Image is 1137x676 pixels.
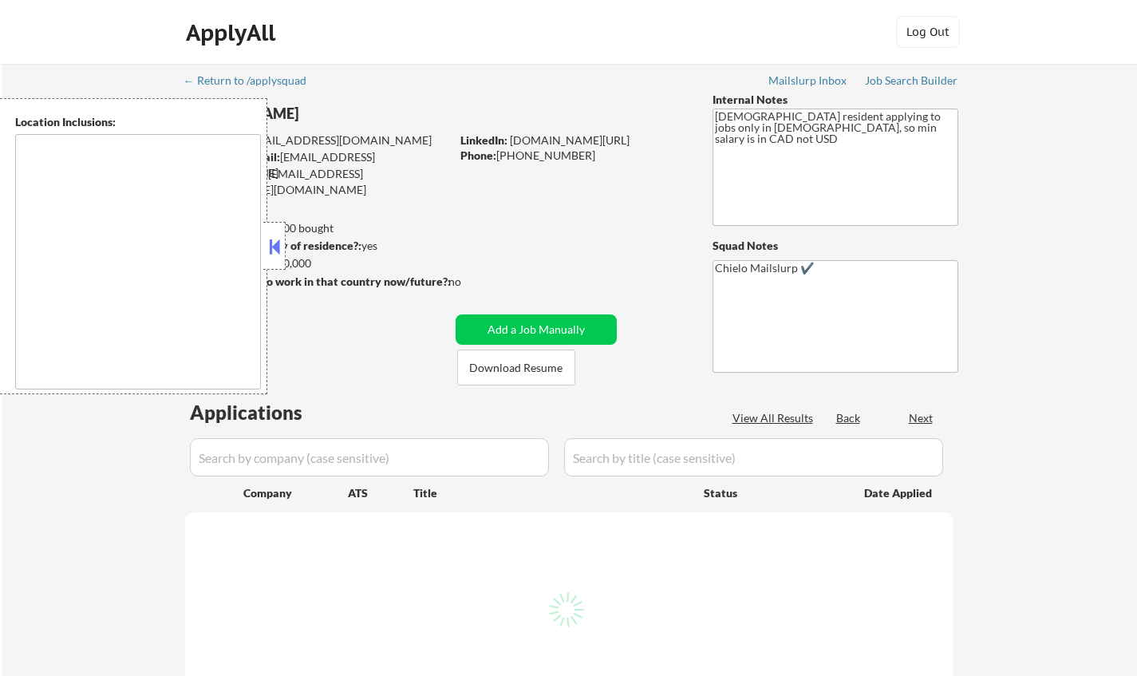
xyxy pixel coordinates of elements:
[713,92,958,108] div: Internal Notes
[186,19,280,46] div: ApplyAll
[15,114,261,130] div: Location Inclusions:
[564,438,943,476] input: Search by title (case sensitive)
[185,104,513,124] div: [PERSON_NAME]
[864,485,934,501] div: Date Applied
[768,74,848,90] a: Mailslurp Inbox
[457,350,575,385] button: Download Resume
[510,133,630,147] a: [DOMAIN_NAME][URL]
[184,238,445,254] div: yes
[185,275,451,288] strong: Will need Visa to work in that country now/future?:
[186,132,450,148] div: [EMAIL_ADDRESS][DOMAIN_NAME]
[768,75,848,86] div: Mailslurp Inbox
[184,74,322,90] a: ← Return to /applysquad
[348,485,413,501] div: ATS
[184,75,322,86] div: ← Return to /applysquad
[460,148,686,164] div: [PHONE_NUMBER]
[413,485,689,501] div: Title
[185,166,450,197] div: [EMAIL_ADDRESS][PERSON_NAME][DOMAIN_NAME]
[448,274,494,290] div: no
[865,75,958,86] div: Job Search Builder
[732,410,818,426] div: View All Results
[190,403,348,422] div: Applications
[184,255,450,271] div: $90,000
[896,16,960,48] button: Log Out
[836,410,862,426] div: Back
[186,149,450,180] div: [EMAIL_ADDRESS][DOMAIN_NAME]
[713,238,958,254] div: Squad Notes
[456,314,617,345] button: Add a Job Manually
[909,410,934,426] div: Next
[243,485,348,501] div: Company
[460,133,507,147] strong: LinkedIn:
[190,438,549,476] input: Search by company (case sensitive)
[184,220,450,236] div: 150 sent / 200 bought
[704,478,841,507] div: Status
[460,148,496,162] strong: Phone:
